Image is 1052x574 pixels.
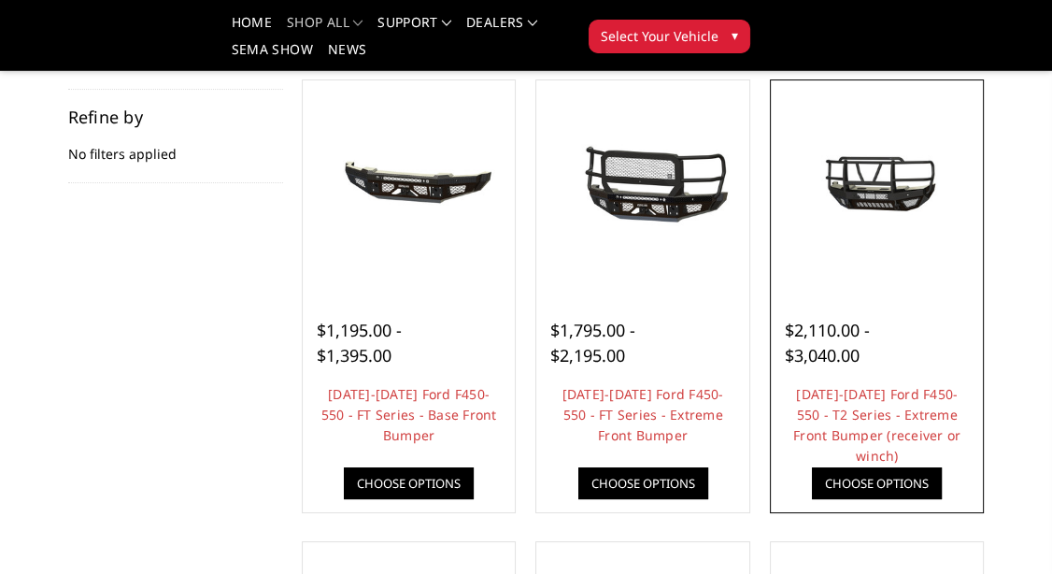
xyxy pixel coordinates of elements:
[959,484,1052,574] iframe: Chat Widget
[68,108,283,125] h5: Refine by
[785,319,870,366] span: $2,110.00 - $3,040.00
[550,319,635,366] span: $1,795.00 - $2,195.00
[589,20,750,53] button: Select Your Vehicle
[68,108,283,183] div: No filters applied
[541,139,745,235] img: 2023-2025 Ford F450-550 - FT Series - Extreme Front Bumper
[287,16,363,43] a: shop all
[732,25,738,45] span: ▾
[541,85,745,289] a: 2023-2025 Ford F450-550 - FT Series - Extreme Front Bumper 2023-2025 Ford F450-550 - FT Series - ...
[344,467,474,499] a: Choose Options
[601,26,718,46] span: Select Your Vehicle
[377,16,451,43] a: Support
[321,385,497,444] a: [DATE]-[DATE] Ford F450-550 - FT Series - Base Front Bumper
[328,43,366,70] a: News
[307,85,511,289] a: 2023-2025 Ford F450-550 - FT Series - Base Front Bumper
[775,130,979,244] img: 2023-2025 Ford F450-550 - T2 Series - Extreme Front Bumper (receiver or winch)
[562,385,724,444] a: [DATE]-[DATE] Ford F450-550 - FT Series - Extreme Front Bumper
[812,467,942,499] a: Choose Options
[307,139,511,235] img: 2023-2025 Ford F450-550 - FT Series - Base Front Bumper
[232,43,313,70] a: SEMA Show
[232,16,272,43] a: Home
[466,16,537,43] a: Dealers
[578,467,708,499] a: Choose Options
[793,385,960,465] a: [DATE]-[DATE] Ford F450-550 - T2 Series - Extreme Front Bumper (receiver or winch)
[317,319,402,366] span: $1,195.00 - $1,395.00
[775,85,979,289] a: 2023-2025 Ford F450-550 - T2 Series - Extreme Front Bumper (receiver or winch)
